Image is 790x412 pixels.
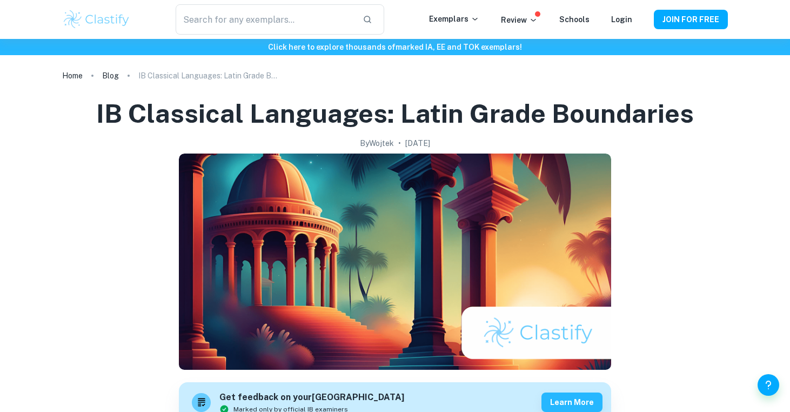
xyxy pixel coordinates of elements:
[96,96,694,131] h1: IB Classical Languages: Latin Grade Boundaries
[102,68,119,83] a: Blog
[541,393,602,412] button: Learn more
[62,9,131,30] img: Clastify logo
[2,41,788,53] h6: Click here to explore thousands of marked IA, EE and TOK exemplars !
[398,137,401,149] p: •
[501,14,538,26] p: Review
[654,10,728,29] button: JOIN FOR FREE
[758,374,779,396] button: Help and Feedback
[219,391,404,404] h6: Get feedback on your [GEOGRAPHIC_DATA]
[405,137,430,149] h2: [DATE]
[611,15,632,24] a: Login
[360,137,394,149] h2: By Wojtek
[176,4,354,35] input: Search for any exemplars...
[62,68,83,83] a: Home
[138,70,279,82] p: IB Classical Languages: Latin Grade Boundaries
[179,154,611,370] img: IB Classical Languages: Latin Grade Boundaries cover image
[559,15,590,24] a: Schools
[429,13,479,25] p: Exemplars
